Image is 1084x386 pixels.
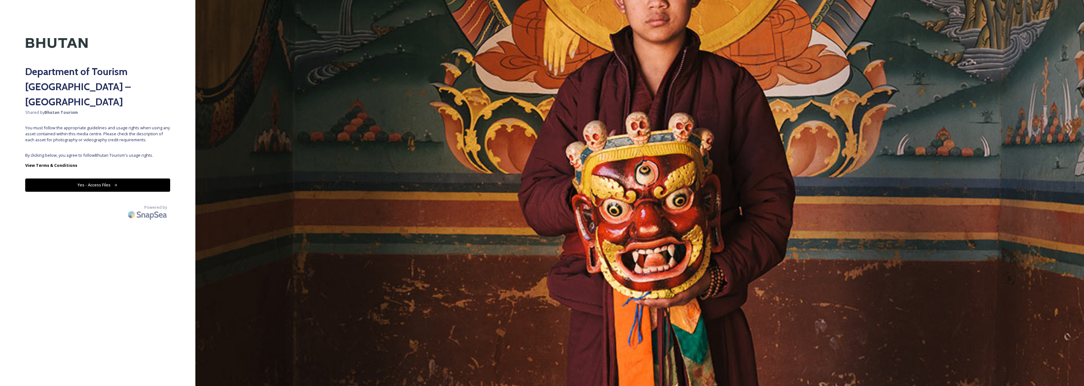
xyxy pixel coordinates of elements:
img: Kingdom-of-Bhutan-Logo.png [25,25,88,61]
strong: View Terms & Conditions [25,162,77,168]
img: SnapSea Logo [126,207,170,222]
span: Shared by [25,109,170,115]
span: Powered by [144,204,167,210]
a: View Terms & Conditions [25,161,170,169]
span: You must follow the appropriate guidelines and usage rights when using any asset contained within... [25,125,170,143]
strong: Bhutan Tourism [44,109,78,115]
h2: Department of Tourism [GEOGRAPHIC_DATA] – [GEOGRAPHIC_DATA] [25,64,170,109]
button: Yes - Access Files [25,178,170,191]
span: By clicking below, you agree to follow Bhutan Tourism 's usage rights. [25,152,170,158]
